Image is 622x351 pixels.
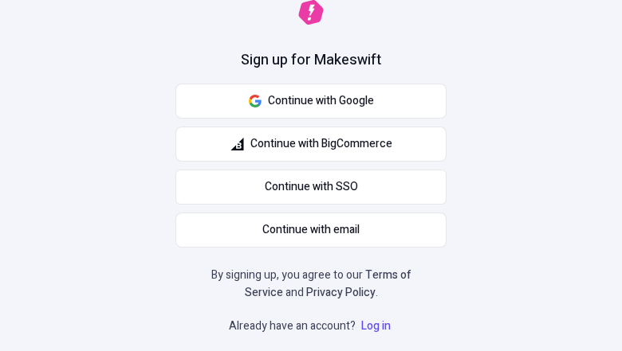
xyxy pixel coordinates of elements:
[206,267,416,302] p: By signing up, you agree to our and .
[306,284,376,301] a: Privacy Policy
[175,84,447,119] button: Continue with Google
[229,318,394,335] p: Already have an account?
[175,170,447,205] a: Continue with SSO
[245,267,411,301] a: Terms of Service
[241,50,381,71] h1: Sign up for Makeswift
[250,135,392,153] span: Continue with BigCommerce
[358,318,394,334] a: Log in
[262,221,360,239] span: Continue with email
[268,92,374,110] span: Continue with Google
[175,127,447,162] button: Continue with BigCommerce
[175,213,447,248] button: Continue with email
